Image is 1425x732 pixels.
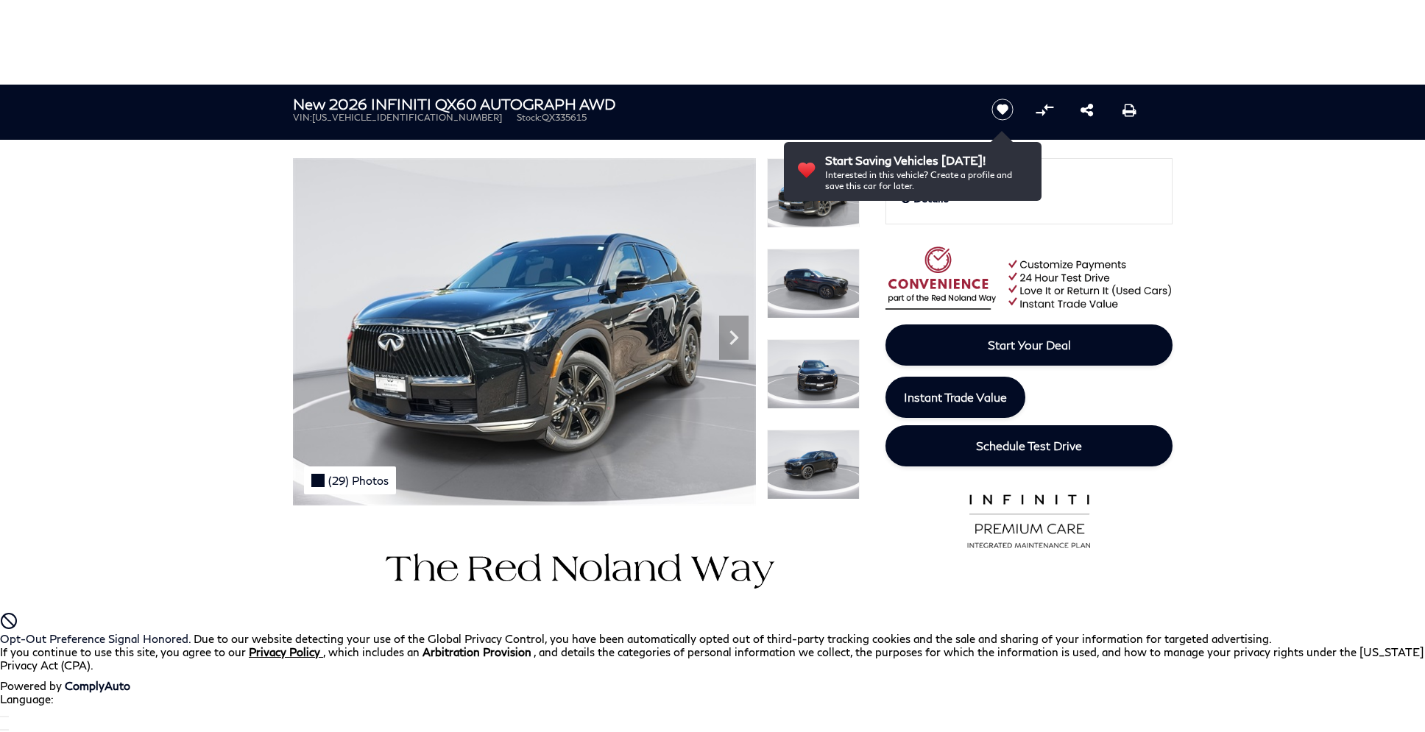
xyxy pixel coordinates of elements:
img: New 2026 2T MNRL BLK INFINITI AUTOGRAPH AWD image 3 [767,339,860,409]
u: Privacy Policy [249,645,320,658]
div: (29) Photos [304,466,396,494]
a: Privacy Policy [249,645,323,658]
span: QX335615 [542,112,587,123]
a: Instant Trade Value [885,377,1025,418]
img: New 2026 2T MNRL BLK INFINITI AUTOGRAPH AWD image 4 [767,430,860,500]
span: Instant Trade Value [904,390,1007,404]
strong: Arbitration Provision [422,645,531,658]
a: ComplyAuto [65,679,130,692]
span: Start Your Deal [988,338,1071,352]
a: Start Your Deal [885,324,1173,366]
a: Print this New 2026 INFINITI QX60 AUTOGRAPH AWD [1122,101,1136,118]
h1: 2026 INFINITI QX60 AUTOGRAPH AWD [293,96,966,112]
span: [US_VEHICLE_IDENTIFICATION_NUMBER] [312,112,502,123]
button: Compare Vehicle [1033,99,1056,121]
a: Details [901,191,1157,205]
img: New 2026 2T MNRL BLK INFINITI AUTOGRAPH AWD image 1 [767,158,860,228]
button: Save vehicle [986,98,1019,121]
span: Schedule Test Drive [976,438,1082,452]
img: New 2026 2T MNRL BLK INFINITI AUTOGRAPH AWD image 2 [767,249,860,319]
a: Share this New 2026 INFINITI QX60 AUTOGRAPH AWD [1081,101,1093,118]
img: infinitipremiumcare.png [958,491,1101,550]
span: VIN: [293,112,312,123]
span: Stock: [517,112,542,123]
img: New 2026 2T MNRL BLK INFINITI AUTOGRAPH AWD image 1 [293,158,756,505]
span: Please call for price [901,178,1000,191]
a: Schedule Test Drive [885,425,1173,466]
strong: New [293,95,325,113]
div: Next [719,316,749,360]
